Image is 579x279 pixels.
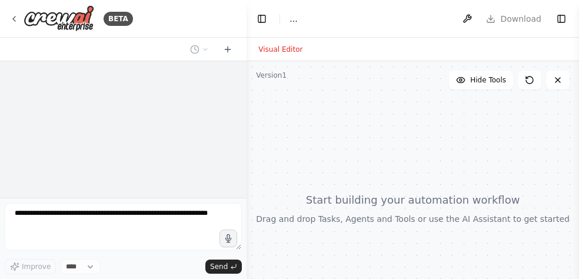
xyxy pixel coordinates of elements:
[218,42,237,57] button: Start a new chat
[5,259,56,274] button: Improve
[104,12,133,26] div: BETA
[22,262,51,271] span: Improve
[470,75,506,85] span: Hide Tools
[251,42,310,57] button: Visual Editor
[210,262,228,271] span: Send
[219,230,237,247] button: Click to speak your automation idea
[205,260,242,274] button: Send
[185,42,214,57] button: Switch to previous chat
[256,71,287,80] div: Version 1
[553,11,570,27] button: Show right sidebar
[289,13,297,25] nav: breadcrumb
[289,13,297,25] span: ...
[254,11,270,27] button: Hide left sidebar
[449,71,513,89] button: Hide Tools
[24,5,94,32] img: Logo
